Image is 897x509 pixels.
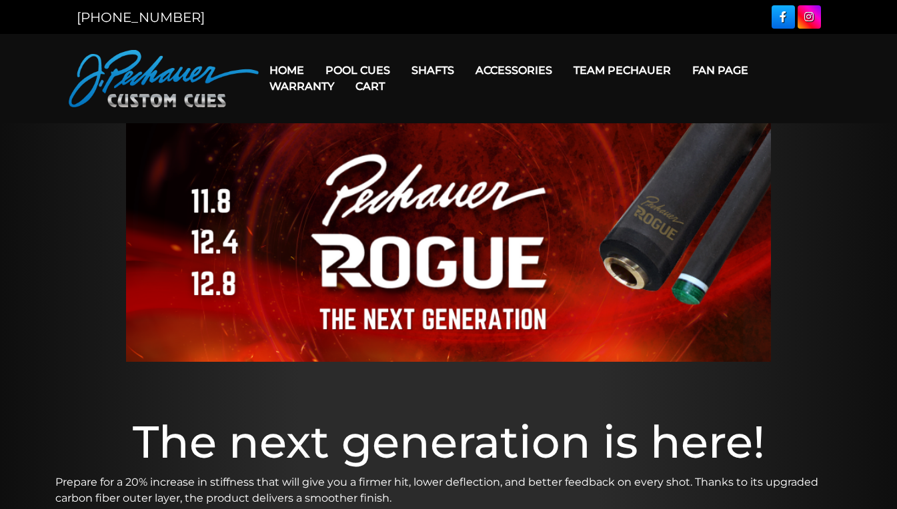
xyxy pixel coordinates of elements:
[465,53,563,87] a: Accessories
[682,53,759,87] a: Fan Page
[55,474,842,506] p: Prepare for a 20% increase in stiffness that will give you a firmer hit, lower deflection, and be...
[563,53,682,87] a: Team Pechauer
[259,53,315,87] a: Home
[345,69,395,103] a: Cart
[77,9,205,25] a: [PHONE_NUMBER]
[315,53,401,87] a: Pool Cues
[69,50,259,107] img: Pechauer Custom Cues
[55,415,842,468] h1: The next generation is here!
[401,53,465,87] a: Shafts
[259,69,345,103] a: Warranty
